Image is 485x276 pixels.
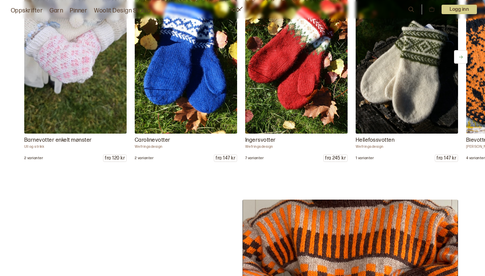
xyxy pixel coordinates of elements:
[135,144,237,149] p: Wefringsdesign
[324,155,347,162] p: fra 245 kr
[135,136,237,144] p: Carolinevotter
[94,6,151,15] a: Woolit Design Studio
[70,6,87,15] a: Pinner
[435,155,458,162] p: fra 147 kr
[11,6,43,15] a: Oppskrifter
[245,156,264,161] p: 7 varianter
[229,7,243,12] a: Woolit
[442,5,477,14] p: Logg inn
[245,144,348,149] p: Wefringsdesign
[356,136,458,144] p: Hellefossvotten
[135,156,154,161] p: 2 varianter
[356,156,374,161] p: 1 varianter
[245,136,348,144] p: Ingersvotter
[24,144,127,149] p: Ull og strikk
[356,144,458,149] p: Wefringsdesign
[103,155,126,162] p: fra 120 kr
[466,156,485,161] p: 4 varianter
[24,156,43,161] p: 2 varianter
[24,136,127,144] p: Barnevotter enkelt mønster
[442,5,477,14] button: User dropdown
[50,6,63,15] a: Garn
[214,155,237,162] p: fra 147 kr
